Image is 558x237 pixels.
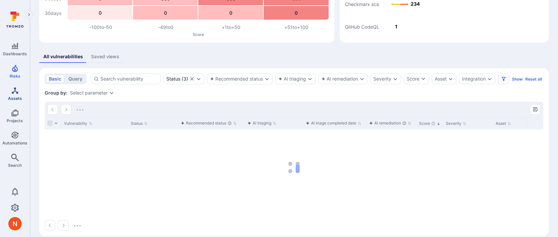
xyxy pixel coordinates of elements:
button: Sort by function(){return k.createElement(fN.A,{direction:"row",alignItems:"center",gap:4},k.crea... [369,120,411,126]
div: Status [166,76,180,82]
div: ( 3 ) [166,76,188,82]
div: +51 to +100 [264,24,329,31]
button: Severity [373,76,391,82]
button: Sort by Vulnerability [64,121,92,126]
button: Filters [498,74,509,84]
button: Expand dropdown [359,76,365,82]
button: Go to the next page [61,104,71,115]
span: Search [8,163,22,168]
button: basic [46,75,64,83]
button: Expand dropdown [448,76,453,82]
div: 0 [198,6,263,20]
img: Loading... [77,109,83,111]
span: Automations [2,140,27,145]
div: 0 [264,6,328,20]
div: AI triage completed date [306,120,356,126]
span: Group by: [45,90,67,96]
button: Sort by function(){return k.createElement(fN.A,{direction:"row",alignItems:"center",gap:4},k.crea... [306,120,361,126]
button: Expand dropdown [307,76,313,82]
div: All vulnerabilities [43,53,83,60]
div: grouping parameters [70,90,114,96]
text: 234 [411,1,420,7]
button: Recommended status [210,76,263,82]
input: Search vulnerability [100,76,158,82]
span: Dashboards [3,51,27,56]
button: Select parameter [70,90,108,96]
i: Expand navigation menu [27,12,31,18]
div: +1 to +50 [198,24,264,31]
p: Score [68,32,329,37]
button: Go to the next page [58,220,69,231]
button: Manage columns [530,104,541,115]
div: Score [407,76,419,82]
button: Clear selection [189,76,195,82]
div: Recommended status [181,120,232,126]
button: Score [404,74,429,84]
button: Go to the previous page [47,104,58,115]
span: Assets [8,96,22,101]
button: AI triaging [278,76,306,82]
img: ACg8ocIprwjrgDQnDsNSk9Ghn5p5-B8DpAKWoJ5Gi9syOE4K59tr4Q=s96-c [8,217,22,230]
button: Sort by function(){return k.createElement(fN.A,{direction:"row",alignItems:"center",gap:4},k.crea... [247,120,276,126]
button: Sort by Status [131,121,148,126]
button: query [65,75,85,83]
div: AI triaging [247,120,271,126]
div: -49 to 0 [133,24,199,31]
span: Risks [10,74,20,79]
button: Expand dropdown [487,76,492,82]
button: Show [512,77,523,82]
button: AI remediation [321,76,358,82]
button: Sort by Severity [446,121,466,126]
div: -100 to -50 [68,24,133,31]
text: 1 [395,24,397,29]
text: GitHub CodeQL [345,24,379,30]
span: Select all rows [47,120,53,126]
div: AI remediation [369,120,406,126]
div: 0 [133,6,198,20]
text: Checkmarx sca [345,2,379,7]
img: Loading... [74,225,81,226]
div: 30 days [45,7,65,20]
button: Reset all [525,77,542,82]
button: Expand dropdown [109,90,114,96]
button: Expand navigation menu [25,11,33,19]
button: Asset [435,76,447,82]
div: The vulnerability score is based on the parameters defined in the settings [431,121,435,125]
button: Sort by function(){return k.createElement(fN.A,{direction:"row",alignItems:"center",gap:4},k.crea... [181,120,237,126]
span: Projects [7,118,23,123]
p: Sorted by: Highest first [437,120,440,127]
div: 0 [68,6,132,20]
div: Saved views [91,53,119,60]
button: Expand dropdown [393,76,398,82]
button: Integration [462,76,486,82]
button: Sort by Asset [496,121,511,126]
button: Expand dropdown [196,76,201,82]
button: Status(3) [166,76,188,82]
div: Neeren Patki [8,217,22,230]
button: Go to the previous page [45,220,55,231]
button: Expand dropdown [264,76,270,82]
button: Sort by Score [419,121,440,126]
div: assets tabs [39,51,549,63]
